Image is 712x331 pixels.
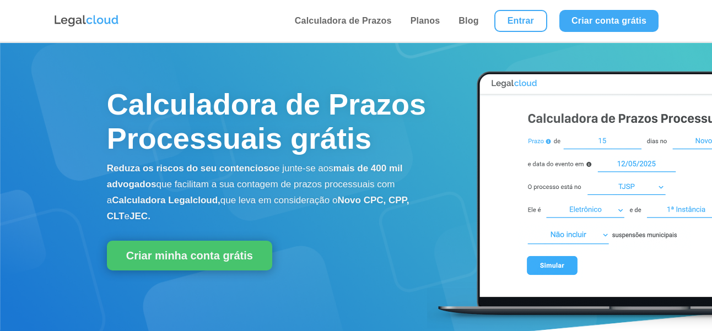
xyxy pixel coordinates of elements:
span: Calculadora de Prazos Processuais grátis [107,88,426,155]
b: Calculadora Legalcloud, [112,195,220,205]
b: Novo CPC, CPP, CLT [107,195,409,221]
b: JEC. [130,211,150,221]
img: Logo da Legalcloud [53,14,120,28]
a: Entrar [494,10,547,32]
a: Criar conta grátis [559,10,659,32]
p: e junte-se aos que facilitam a sua contagem de prazos processuais com a que leva em consideração o e [107,161,427,224]
a: Criar minha conta grátis [107,241,272,270]
b: Reduza os riscos do seu contencioso [107,163,274,173]
b: mais de 400 mil advogados [107,163,403,189]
